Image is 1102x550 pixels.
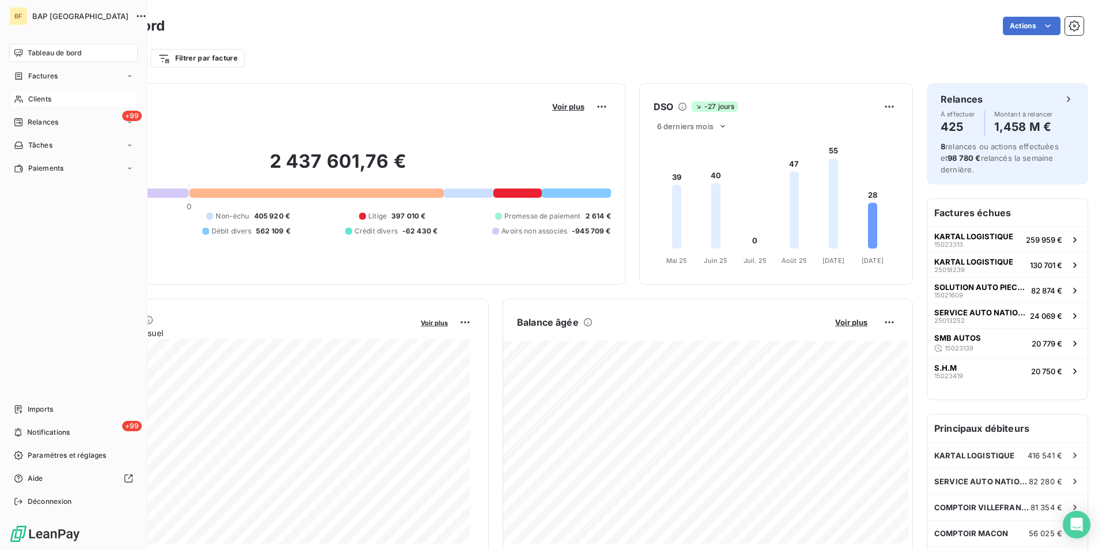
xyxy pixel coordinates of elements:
span: Avoirs non associés [501,226,567,236]
span: +99 [122,421,142,431]
span: 416 541 € [1028,451,1062,460]
span: 15021609 [934,292,963,299]
h6: DSO [654,100,673,114]
span: 20 750 € [1031,367,1062,376]
h6: Principaux débiteurs [927,415,1088,442]
span: 397 010 € [391,211,425,221]
button: Voir plus [549,101,588,112]
span: Factures [28,71,58,81]
button: KARTAL LOGISTIQUE25018239130 701 € [927,252,1088,277]
span: COMPTOIR MACON [934,529,1008,538]
span: relances ou actions effectuées et relancés la semaine dernière. [941,142,1059,174]
h6: Factures échues [927,199,1088,227]
button: SOLUTION AUTO PIECES1502160982 874 € [927,277,1088,303]
span: SOLUTION AUTO PIECES [934,282,1026,292]
span: 0 [187,202,191,211]
span: -27 jours [692,101,738,112]
tspan: [DATE] [822,257,844,265]
span: Voir plus [835,318,867,327]
h6: Balance âgée [517,315,579,329]
span: 82 280 € [1029,477,1062,486]
span: -945 709 € [572,226,611,236]
span: 8 [941,142,945,151]
span: 6 derniers mois [657,122,714,131]
span: S.H.M [934,363,957,372]
h4: 425 [941,118,975,136]
span: 15023313 [934,241,963,248]
img: Logo LeanPay [9,525,81,543]
span: Chiffre d'affaires mensuel [65,327,413,339]
span: À effectuer [941,111,975,118]
span: SERVICE AUTO NATIONALE 6 [934,477,1029,486]
span: 20 779 € [1032,339,1062,348]
span: Promesse de paiement [504,211,581,221]
button: Voir plus [832,317,871,327]
span: Relances [28,117,58,127]
span: KARTAL LOGISTIQUE [934,232,1013,241]
span: Montant à relancer [994,111,1053,118]
span: Tableau de bord [28,48,81,58]
button: SMB AUTOS1502313920 779 € [927,328,1088,358]
a: Aide [9,469,138,488]
span: +99 [122,111,142,121]
span: 259 959 € [1026,235,1062,244]
span: 82 874 € [1031,286,1062,295]
button: KARTAL LOGISTIQUE15023313259 959 € [927,227,1088,252]
span: Paramètres et réglages [28,450,106,461]
span: Aide [28,473,43,484]
tspan: [DATE] [862,257,884,265]
span: 130 701 € [1030,261,1062,270]
span: 81 354 € [1031,503,1062,512]
tspan: Juin 25 [704,257,727,265]
span: 15023139 [945,345,973,352]
span: SERVICE AUTO NATIONALE 6 [934,308,1025,317]
span: 15023419 [934,372,963,379]
span: Crédit divers [354,226,398,236]
span: BAP [GEOGRAPHIC_DATA] [32,12,129,21]
span: 25018239 [934,266,965,273]
span: Notifications [27,427,70,438]
span: Litige [368,211,387,221]
span: 562 109 € [256,226,290,236]
span: 98 780 € [948,153,980,163]
span: Voir plus [421,319,448,327]
span: KARTAL LOGISTIQUE [934,451,1015,460]
div: Open Intercom Messenger [1063,511,1090,538]
button: S.H.M1502341920 750 € [927,358,1088,383]
h6: Relances [941,92,983,106]
span: Débit divers [212,226,252,236]
span: Voir plus [552,102,584,111]
h4: 1,458 M € [994,118,1053,136]
tspan: Mai 25 [666,257,687,265]
span: Non-échu [216,211,249,221]
span: Paiements [28,163,63,174]
button: SERVICE AUTO NATIONALE 62501325224 069 € [927,303,1088,328]
button: Filtrer par facture [150,49,245,67]
span: COMPTOIR VILLEFRANCHE [934,503,1031,512]
tspan: Juil. 25 [744,257,767,265]
span: 25013252 [934,317,965,324]
span: 2 614 € [586,211,611,221]
span: 24 069 € [1030,311,1062,321]
span: Clients [28,94,51,104]
span: Tâches [28,140,52,150]
tspan: Août 25 [782,257,807,265]
div: BF [9,7,28,25]
button: Actions [1003,17,1061,35]
span: 56 025 € [1029,529,1062,538]
span: KARTAL LOGISTIQUE [934,257,1013,266]
h2: 2 437 601,76 € [65,150,611,184]
span: -62 430 € [402,226,437,236]
span: Déconnexion [28,496,72,507]
span: 405 920 € [254,211,290,221]
span: SMB AUTOS [934,333,981,342]
span: Imports [28,404,53,415]
button: Voir plus [417,317,451,327]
